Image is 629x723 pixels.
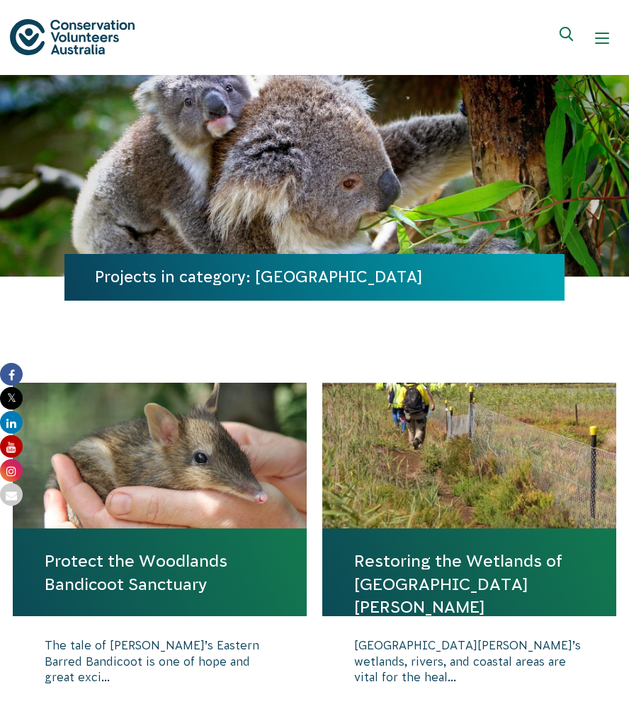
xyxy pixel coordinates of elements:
h1: Projects in category: [GEOGRAPHIC_DATA] [95,268,534,287]
p: [GEOGRAPHIC_DATA][PERSON_NAME]’s wetlands, rivers, and coastal areas are vital for the heal... [354,637,584,708]
a: Restoring the Wetlands of [GEOGRAPHIC_DATA][PERSON_NAME] [354,550,584,618]
span: Expand search box [560,27,577,50]
img: logo.svg [10,19,135,55]
p: The tale of [PERSON_NAME]’s Eastern Barred Bandicoot is one of hope and great exci... [45,637,275,708]
button: Show mobile navigation menu [585,21,619,55]
button: Expand search box Close search box [551,21,585,55]
a: Protect the Woodlands Bandicoot Sanctuary [45,550,275,595]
